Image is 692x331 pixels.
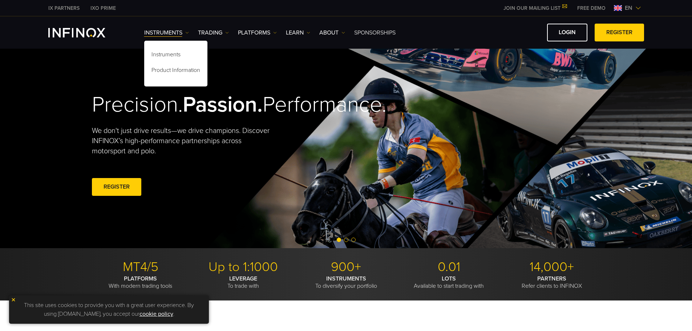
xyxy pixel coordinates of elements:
[139,310,173,318] a: cookie policy
[595,24,644,41] a: REGISTER
[238,28,277,37] a: PLATFORMS
[144,64,207,79] a: Product Information
[298,259,395,275] p: 900+
[92,275,189,290] p: With modern trading tools
[354,28,396,37] a: SPONSORSHIPS
[195,275,292,290] p: To trade with
[198,28,229,37] a: TRADING
[11,297,16,302] img: yellow close icon
[400,275,498,290] p: Available to start trading with
[400,259,498,275] p: 0.01
[124,275,157,282] strong: PLATFORMS
[144,28,189,37] a: Instruments
[319,28,345,37] a: ABOUT
[547,24,587,41] a: LOGIN
[503,275,600,290] p: Refer clients to INFINOX
[92,126,275,156] p: We don't just drive results—we drive champions. Discover INFINOX’s high-performance partnerships ...
[13,299,205,320] p: This site uses cookies to provide you with a great user experience. By using [DOMAIN_NAME], you a...
[298,275,395,290] p: To diversify your portfolio
[92,178,141,196] a: REGISTER
[195,259,292,275] p: Up to 1:1000
[92,92,321,118] h2: Precision. Performance.
[622,4,635,12] span: en
[183,92,263,118] strong: Passion.
[498,5,572,11] a: JOIN OUR MAILING LIST
[337,238,341,242] span: Go to slide 1
[442,275,456,282] strong: LOTS
[85,4,121,12] a: INFINOX
[229,275,257,282] strong: LEVERAGE
[503,259,600,275] p: 14,000+
[144,48,207,64] a: Instruments
[48,28,122,37] a: INFINOX Logo
[326,275,366,282] strong: INSTRUMENTS
[92,259,189,275] p: MT4/5
[572,4,611,12] a: INFINOX MENU
[344,238,348,242] span: Go to slide 2
[351,238,356,242] span: Go to slide 3
[43,4,85,12] a: INFINOX
[537,275,566,282] strong: PARTNERS
[286,28,310,37] a: Learn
